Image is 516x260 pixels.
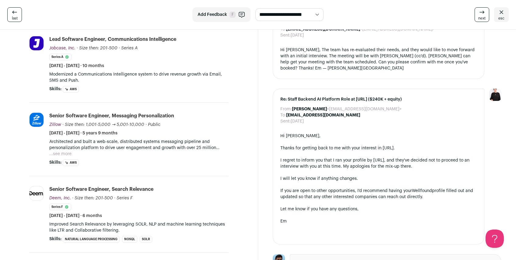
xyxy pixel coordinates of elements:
img: e4c1f01c44738bc5cf2785d7139c9a2918c883b6247fab543ddda1cf710df56e.png [30,191,44,195]
li: Solr [140,236,152,243]
span: Series F [117,196,133,200]
span: · [146,122,147,128]
span: Deem, Inc. [49,196,71,200]
span: · [119,45,120,51]
dt: Sent: [280,32,291,38]
span: [DATE] - [DATE] · 6 months [49,213,102,219]
span: · [114,195,115,201]
a: next [475,7,489,22]
div: I will let you know if anything changes. [280,176,477,182]
p: Architected and built a web-scale, distributed systems messaging pipeline and personalization pla... [49,139,229,151]
button: ...see more [49,151,72,157]
div: I regret to inform you that I ran your profile by [URL], and they've decided not to proceed to an... [280,157,477,169]
span: next [478,16,486,21]
span: [DATE] - [DATE] · 10 months [49,63,104,69]
dd: <[EMAIL_ADDRESS][DOMAIN_NAME]> [292,106,402,112]
span: · Size then: 1,001-5,000 → 5,001-10,000 [62,123,144,127]
div: Senior Software Engineer, Messaging Personalization [49,112,174,119]
p: Improved Search Relevance by leveraging SOLR, NLP and machine learning techniques like LTR and Co... [49,221,229,233]
span: Skills: [49,86,61,92]
dt: Sent: [280,118,291,124]
img: 4d33969dce05a69320534eacca21d1cf2f04c89b58bdb273c217ad27269e3c1e.jpg [30,113,44,127]
div: Hi [PERSON_NAME], The team has re-evaluated their needs, and they would like to move forward with... [280,47,477,71]
span: Add Feedback [198,12,227,18]
span: esc [498,16,504,21]
dt: From: [280,106,292,112]
div: Hi [PERSON_NAME], [280,133,477,139]
span: Skills: [49,236,61,242]
dt: To: [280,112,286,118]
span: Jobcase, Inc. [49,46,75,50]
span: Zillow [49,123,61,127]
li: AWS [63,159,79,166]
span: Series A [121,46,138,50]
div: Senior Software Engineer, Search Relevance [49,186,153,193]
img: 9240684-medium_jpg [489,89,501,101]
b: [PERSON_NAME] [292,107,327,111]
span: Skills: [49,159,61,166]
a: Wellfound [412,189,432,193]
div: Let me know if you have any questions, [280,206,477,212]
b: [EMAIL_ADDRESS][DOMAIN_NAME] [286,113,360,117]
div: Lead Software Engineer, Communications Intelligence [49,36,176,43]
span: [DATE] - [DATE] · 5 years 9 months [49,130,118,136]
span: F [230,12,236,18]
button: Add Feedback F [192,7,251,22]
span: · Size then: 201-500 [77,46,118,50]
span: Public [148,123,160,127]
div: Thanks for getting back to me with your interest in [URL]. [280,145,477,151]
li: AWS [63,86,79,93]
span: Re: Staff Backend AI Platform Role at [URL] ($240K + equity) [280,96,477,102]
li: Series A [49,54,72,60]
a: esc [494,7,509,22]
span: · Size then: 201-500 [72,196,113,200]
li: Natural Language Processing [63,236,120,243]
div: Em [280,218,477,224]
img: 290e3754399dfd8b4ed6606c708741ad0f2684544a18f616d9370f1792f4b062.jpg [30,36,44,50]
p: Modernized a Communications Intelligence system to drive revenue growth via Email, SMS and Push. [49,71,229,84]
span: last [12,16,18,21]
li: NoSQL [122,236,137,243]
a: last [7,7,22,22]
dd: [DATE] [291,32,304,38]
div: If you are open to other opportunities, I'd recommend having your profile filled out and updated ... [280,188,477,200]
li: Series F [49,204,71,210]
iframe: Help Scout Beacon - Open [486,230,504,248]
dd: [DATE] [291,118,304,124]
